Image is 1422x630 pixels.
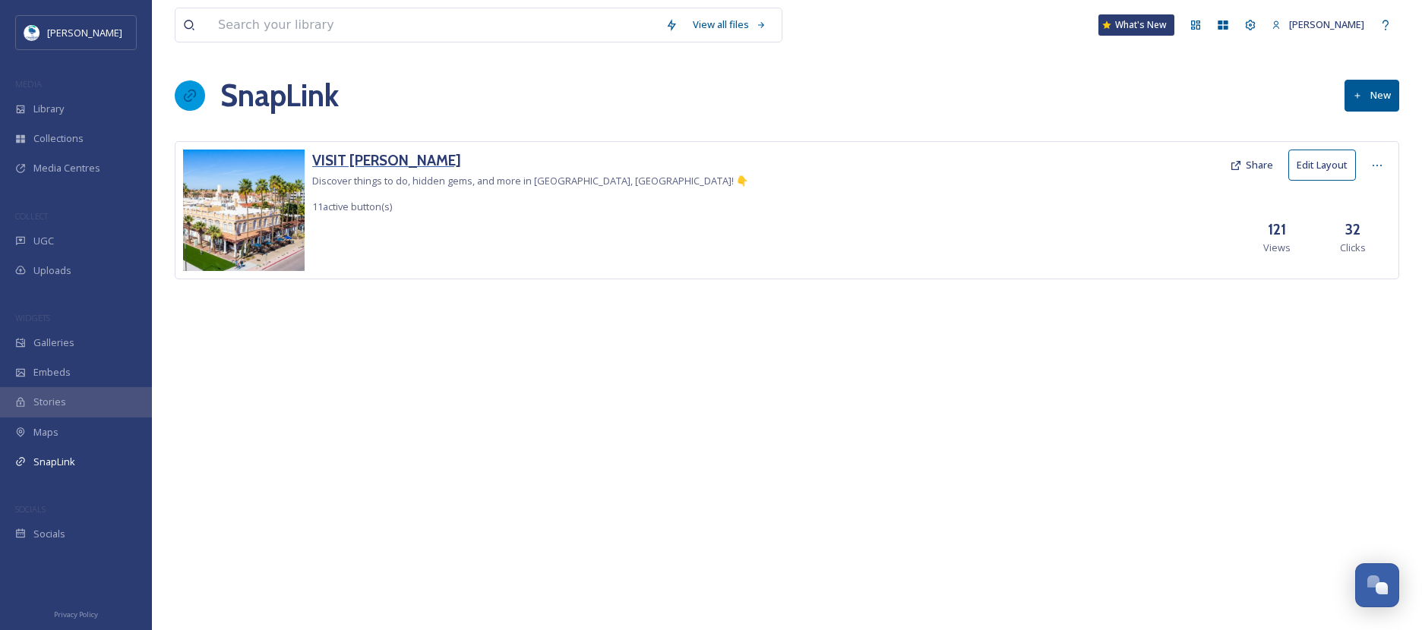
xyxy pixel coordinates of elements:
a: Edit Layout [1288,150,1364,181]
img: download.jpeg [24,25,39,40]
a: VISIT [PERSON_NAME] [312,150,748,172]
button: Share [1222,150,1281,180]
span: 11 active button(s) [312,200,392,213]
span: Media Centres [33,161,100,175]
span: MEDIA [15,78,42,90]
button: Open Chat [1355,563,1399,607]
span: WIDGETS [15,312,50,323]
span: Clicks [1340,241,1366,255]
a: [PERSON_NAME] [1264,10,1372,39]
span: Discover things to do, hidden gems, and more in [GEOGRAPHIC_DATA], [GEOGRAPHIC_DATA]! 👇 [312,174,748,187]
span: Maps [33,425,58,439]
span: Uploads [33,263,71,278]
span: Library [33,102,64,116]
span: SOCIALS [15,503,46,515]
span: [PERSON_NAME] [1289,17,1364,31]
a: Privacy Policy [54,604,98,622]
span: Views [1263,241,1291,255]
h3: 32 [1345,219,1360,241]
span: [PERSON_NAME] [47,26,122,39]
button: Edit Layout [1288,150,1356,181]
span: UGC [33,234,54,248]
button: New [1345,80,1399,111]
a: What's New [1098,14,1174,36]
h3: 121 [1268,219,1286,241]
img: 5d4ddd0b-727c-41bb-a7bc-22c720ce53ba.jpg [183,150,305,271]
span: Privacy Policy [54,610,98,619]
input: Search your library [210,8,658,42]
h1: SnapLink [220,73,339,118]
span: SnapLink [33,455,75,469]
span: Galleries [33,335,74,350]
span: Embeds [33,365,71,380]
a: View all files [685,10,774,39]
span: COLLECT [15,210,48,222]
span: Collections [33,131,84,146]
span: Stories [33,395,66,409]
span: Socials [33,527,65,541]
